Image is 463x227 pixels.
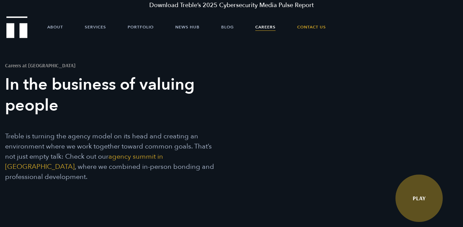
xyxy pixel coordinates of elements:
a: Careers [255,17,276,37]
a: Watch Video [395,175,443,222]
a: About [47,17,63,37]
a: Portfolio [128,17,154,37]
p: Treble is turning the agency model on its head and creating an environment where we work together... [5,131,220,182]
a: Blog [221,17,234,37]
h1: Careers at [GEOGRAPHIC_DATA] [5,63,220,68]
a: agency summit in [GEOGRAPHIC_DATA] [5,152,163,171]
h3: In the business of valuing people [5,74,220,116]
a: Contact Us [297,17,326,37]
a: Services [85,17,106,37]
a: Treble Homepage [7,17,27,38]
img: Treble logo [6,16,28,38]
a: News Hub [175,17,200,37]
